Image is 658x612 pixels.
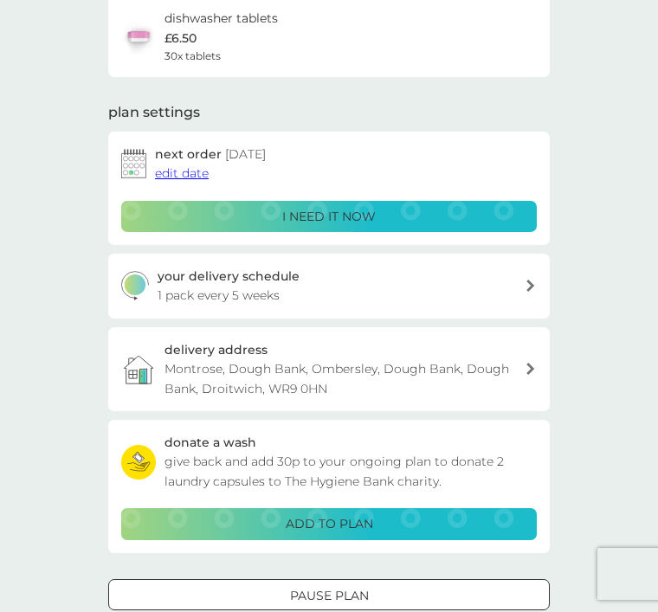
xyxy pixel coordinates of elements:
h3: delivery address [164,340,268,359]
span: edit date [155,165,209,181]
h6: dishwasher tablets [164,9,278,28]
span: 30x tablets [164,48,221,64]
p: give back and add 30p to your ongoing plan to donate 2 laundry capsules to The Hygiene Bank charity. [164,452,537,491]
button: Pause plan [108,579,550,610]
p: Pause plan [290,586,369,605]
h3: donate a wash [164,433,256,452]
p: ADD TO PLAN [286,514,373,533]
button: i need it now [121,201,537,232]
h3: your delivery schedule [158,267,300,286]
p: i need it now [282,207,376,226]
p: £6.50 [164,29,197,48]
p: 1 pack every 5 weeks [158,286,280,305]
h2: plan settings [108,103,200,122]
span: [DATE] [225,146,266,162]
button: edit date [155,164,209,183]
h2: next order [155,145,266,164]
button: ADD TO PLAN [121,508,537,539]
button: your delivery schedule1 pack every 5 weeks [108,254,550,319]
p: Montrose, Dough Bank, Ombersley, Dough Bank, Dough Bank, Droitwich, WR9 0HN [164,359,525,398]
a: delivery addressMontrose, Dough Bank, Ombersley, Dough Bank, Dough Bank, Droitwich, WR9 0HN [108,327,550,411]
img: dishwasher tablets [121,19,156,54]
